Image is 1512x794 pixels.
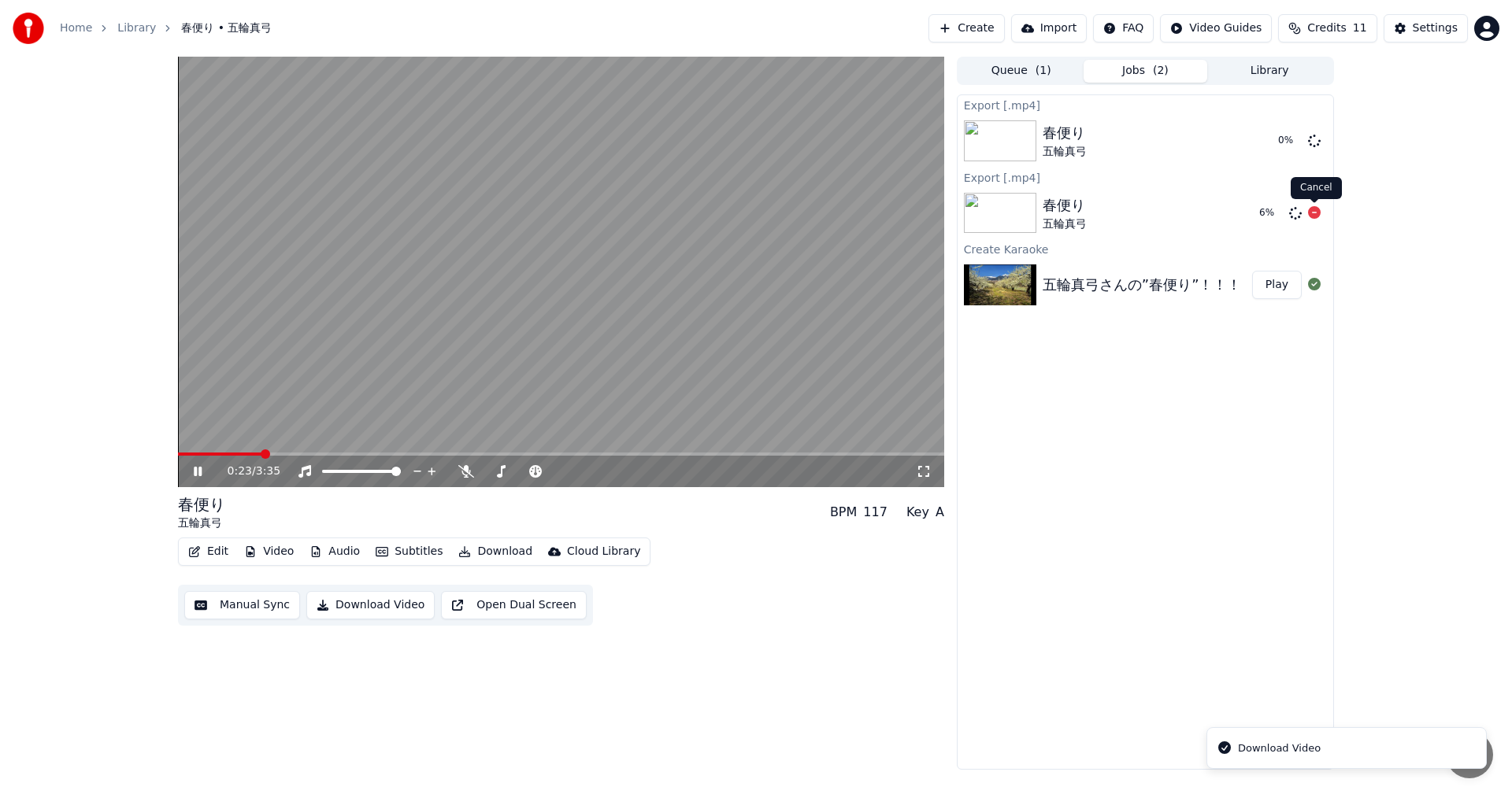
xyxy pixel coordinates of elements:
button: Open Dual Screen [441,591,587,619]
span: ( 2 ) [1153,63,1169,79]
span: 0:23 [228,463,252,479]
button: Library [1207,60,1332,83]
button: Queue [959,60,1084,83]
button: Manual Sync [184,591,300,619]
button: Create [928,14,1005,42]
span: 春便り • 五輪真弓 [181,20,272,36]
button: Jobs [1084,60,1208,83]
button: Audio [303,541,366,563]
a: Library [117,20,156,36]
span: ( 1 ) [1036,63,1051,79]
button: Import [1011,14,1087,42]
img: youka [13,13,44,44]
div: 117 [863,503,888,522]
button: Video [238,541,300,563]
button: Download [452,541,539,563]
span: Credits [1307,20,1346,36]
div: Download Video [1238,740,1321,756]
button: Settings [1384,14,1468,42]
div: 6 % [1259,207,1283,220]
div: Cloud Library [567,544,640,559]
div: 五輪真弓 [1043,216,1087,232]
div: Create Karaoke [958,239,1333,258]
button: Video Guides [1160,14,1272,42]
div: 春便り [1043,122,1087,144]
div: A [936,503,944,522]
div: Export [.mp4] [958,95,1333,114]
button: Download Video [306,591,435,619]
div: Key [906,503,929,522]
span: 11 [1353,20,1367,36]
div: 五輪真弓 [1043,144,1087,160]
button: Play [1252,271,1302,299]
div: 春便り [1043,194,1087,216]
div: 五輪真弓 [178,515,225,531]
div: 0 % [1278,135,1302,147]
div: Settings [1413,20,1458,36]
button: Subtitles [369,541,449,563]
div: Export [.mp4] [958,168,1333,186]
button: FAQ [1093,14,1154,42]
nav: breadcrumb [60,20,272,36]
a: Home [60,20,92,36]
div: / [228,463,265,479]
div: 春便り [178,493,225,515]
div: BPM [830,503,857,522]
button: Credits11 [1278,14,1377,42]
span: 3:35 [256,463,280,479]
div: Cancel [1291,177,1342,199]
button: Edit [182,541,235,563]
div: 五輪真弓さんの”春便り”！！！ [1043,274,1242,296]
